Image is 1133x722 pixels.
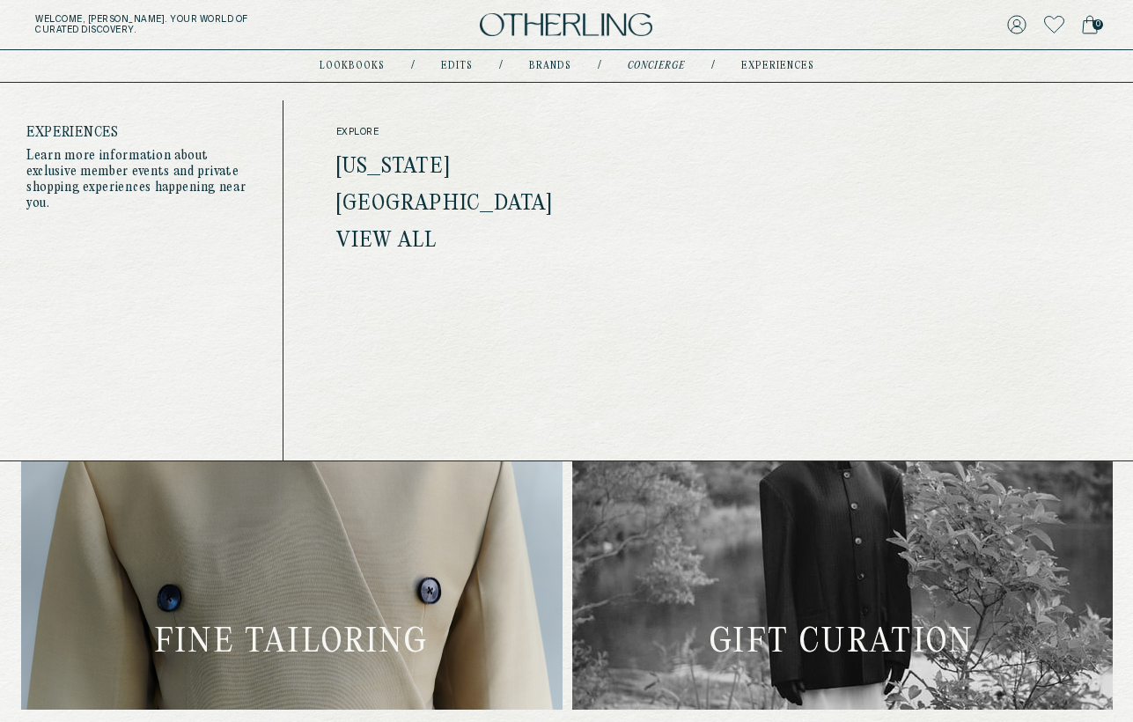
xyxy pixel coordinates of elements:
img: logo [480,13,652,37]
a: concierge [628,62,685,70]
div: / [411,59,415,73]
h5: Welcome, [PERSON_NAME] . Your world of curated discovery. [35,14,354,35]
a: 0 [1082,12,1098,37]
a: Brands [529,62,571,70]
div: / [598,59,601,73]
a: Edits [441,62,473,70]
a: [GEOGRAPHIC_DATA] [336,193,553,216]
a: View all [336,230,438,253]
div: / [711,59,715,73]
h4: Experiences [26,127,256,139]
a: lookbooks [320,62,385,70]
p: Learn more information about exclusive member events and private shopping experiences happening n... [26,148,256,211]
a: [US_STATE] [336,156,450,179]
span: 0 [1093,19,1103,30]
span: explore [336,127,593,137]
a: experiences [741,62,814,70]
div: / [499,59,503,73]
